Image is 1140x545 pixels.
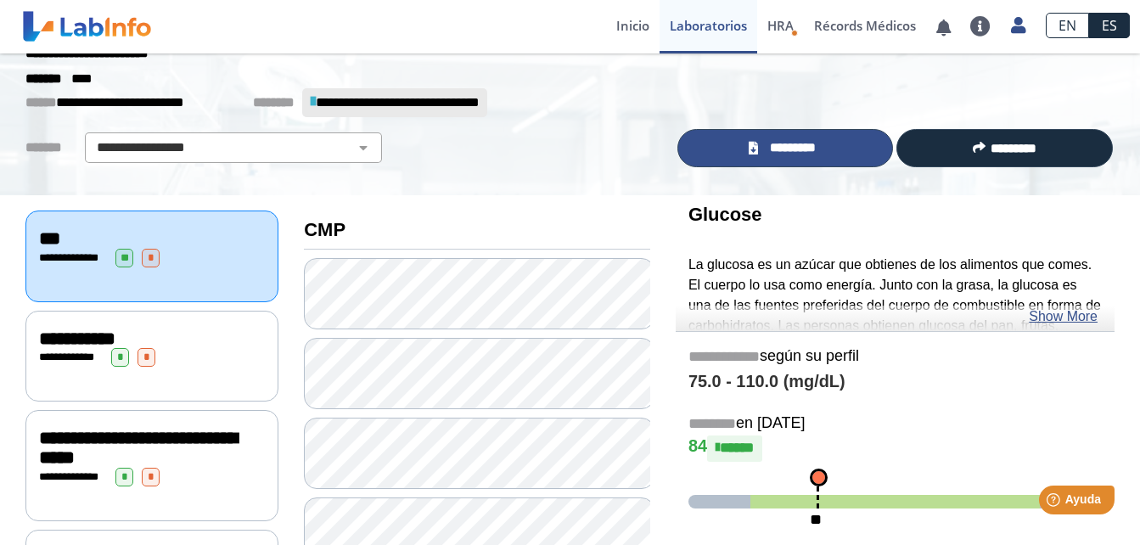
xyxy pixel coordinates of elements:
h4: 84 [688,435,1102,461]
p: La glucosa es un azúcar que obtienes de los alimentos que comes. El cuerpo lo usa como energía. J... [688,255,1102,417]
h5: según su perfil [688,347,1102,367]
b: CMP [304,219,345,240]
h4: 75.0 - 110.0 (mg/dL) [688,372,1102,392]
b: Glucose [688,204,762,225]
span: HRA [767,17,794,34]
a: Show More [1029,306,1098,327]
iframe: Help widget launcher [989,479,1121,526]
a: ES [1089,13,1130,38]
a: EN [1046,13,1089,38]
h5: en [DATE] [688,414,1102,434]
